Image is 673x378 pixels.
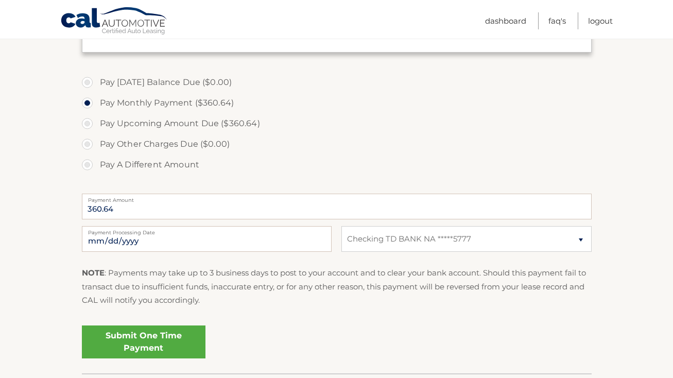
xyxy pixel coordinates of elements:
label: Pay Monthly Payment ($360.64) [82,93,592,113]
label: Pay [DATE] Balance Due ($0.00) [82,72,592,93]
label: Payment Processing Date [82,226,332,234]
p: : Payments may take up to 3 business days to post to your account and to clear your bank account.... [82,266,592,307]
label: Pay Upcoming Amount Due ($360.64) [82,113,592,134]
input: Payment Amount [82,194,592,219]
a: Dashboard [485,12,526,29]
a: Cal Automotive [60,7,168,37]
input: Payment Date [82,226,332,252]
a: Submit One Time Payment [82,325,205,358]
label: Payment Amount [82,194,592,202]
a: FAQ's [548,12,566,29]
strong: NOTE [82,268,105,278]
a: Logout [588,12,613,29]
label: Pay Other Charges Due ($0.00) [82,134,592,154]
label: Pay A Different Amount [82,154,592,175]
